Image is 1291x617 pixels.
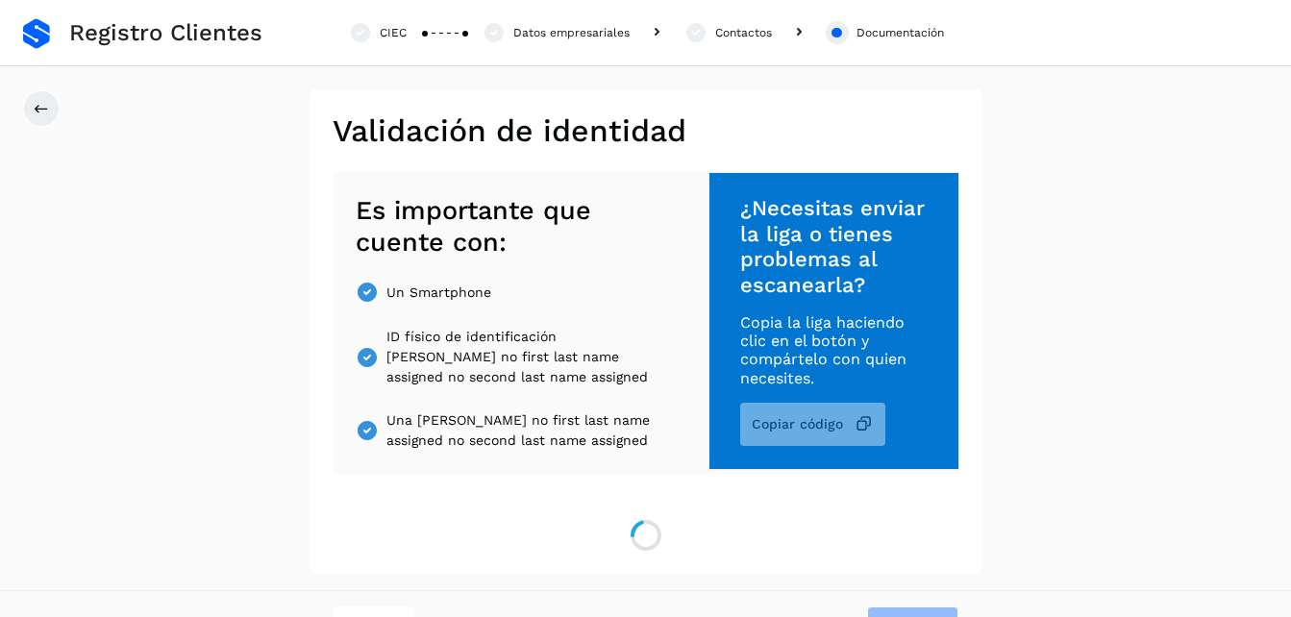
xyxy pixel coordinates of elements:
[715,24,772,41] div: Contactos
[333,112,959,149] h2: Validación de identidad
[380,24,407,41] div: CIEC
[386,410,656,451] span: Una [PERSON_NAME] no first last name assigned no second last name assigned
[740,313,927,387] span: Copia la liga haciendo clic en el botón y compártelo con quien necesites.
[386,327,656,387] span: ID físico de identificación [PERSON_NAME] no first last name assigned no second last name assigned
[386,283,491,303] span: Un Smartphone
[356,195,656,258] span: Es importante que cuente con:
[69,19,262,47] span: Registro Clientes
[752,417,843,431] span: Copiar código
[740,196,927,298] span: ¿Necesitas enviar la liga o tienes problemas al escanearla?
[740,403,885,446] button: Copiar código
[513,24,630,41] div: Datos empresariales
[857,24,944,41] div: Documentación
